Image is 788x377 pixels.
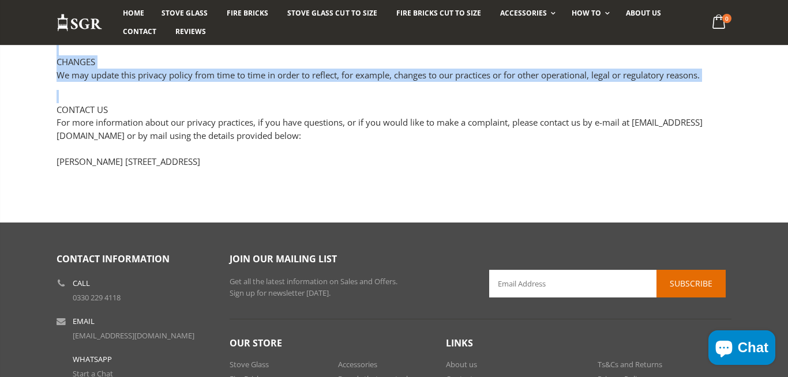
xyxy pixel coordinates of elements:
span: Accessories [500,8,547,18]
span: Fire Bricks [227,8,268,18]
span: Join our mailing list [230,252,337,265]
a: Contact [114,22,165,41]
span: 0 [722,14,731,23]
a: Accessories [338,359,377,370]
span: Stove Glass Cut To Size [287,8,377,18]
span: Home [123,8,144,18]
input: Email Address [489,270,726,297]
a: About us [617,4,670,22]
span: Contact Information [57,252,170,265]
a: Home [114,4,153,22]
a: 0330 229 4118 [73,292,121,303]
span: Our Store [230,337,282,349]
p: CONTACT US For more information about our privacy practices, if you have questions, or if you wou... [57,90,731,168]
span: Reviews [175,27,206,36]
b: Call [73,280,90,287]
span: Fire Bricks Cut To Size [396,8,481,18]
span: How To [572,8,601,18]
a: Stove Glass [153,4,216,22]
span: Stove Glass [162,8,208,18]
a: Accessories [491,4,561,22]
a: Stove Glass Cut To Size [279,4,385,22]
a: Fire Bricks [218,4,277,22]
a: Reviews [167,22,215,41]
a: [EMAIL_ADDRESS][DOMAIN_NAME] [73,330,194,341]
a: How To [563,4,616,22]
p: Get all the latest information on Sales and Offers. Sign up for newsletter [DATE]. [230,276,472,299]
span: About us [626,8,661,18]
a: Fire Bricks Cut To Size [388,4,490,22]
img: Stove Glass Replacement [57,13,103,32]
span: Contact [123,27,156,36]
span: Links [446,337,473,349]
b: Email [73,318,95,325]
b: WhatsApp [73,356,112,363]
button: Subscribe [656,270,726,297]
a: Ts&Cs and Returns [598,359,662,370]
a: About us [446,359,477,370]
a: 0 [708,12,731,34]
a: Stove Glass [230,359,269,370]
inbox-online-store-chat: Shopify online store chat [705,330,779,368]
